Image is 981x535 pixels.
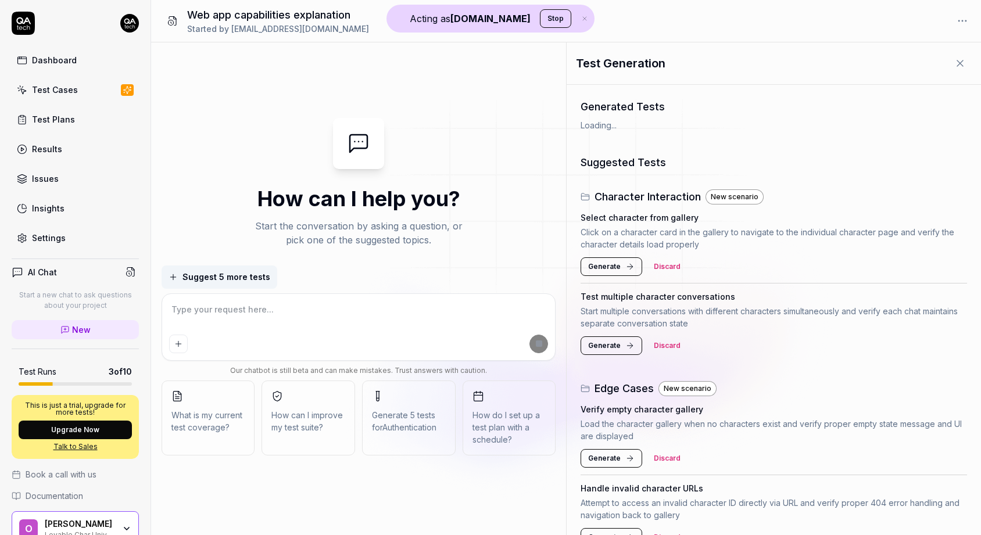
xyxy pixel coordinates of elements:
[581,99,967,114] h3: Generated Tests
[658,381,717,396] div: New scenario
[647,336,688,355] button: Discard
[19,421,132,439] button: Upgrade Now
[581,226,967,250] p: Click on a character card in the gallery to navigate to the individual character page and verify ...
[372,410,436,432] span: Generate 5 tests for Authentication
[12,227,139,249] a: Settings
[271,409,345,433] span: How can I improve my test suite?
[32,54,77,66] div: Dashboard
[12,167,139,190] a: Issues
[109,365,132,378] span: 3 of 10
[187,7,369,23] h1: Web app capabilities explanation
[12,290,139,311] p: Start a new chat to ask questions about your project
[463,380,556,455] button: How do I set up a test plan with a schedule?
[12,490,139,502] a: Documentation
[171,409,245,433] span: What is my current test coverage?
[32,173,59,185] div: Issues
[540,9,571,28] button: Stop
[595,189,701,204] h3: Character Interaction
[647,449,688,468] button: Discard
[231,24,369,34] span: [EMAIL_ADDRESS][DOMAIN_NAME]
[162,365,556,376] div: Our chatbot is still beta and can make mistakes. Trust answers with caution.
[26,490,83,502] span: Documentation
[588,261,621,272] span: Generate
[576,55,665,72] h1: Test Generation
[581,482,703,494] h4: Handle invalid character URLs
[162,265,277,289] button: Suggest 5 more tests
[28,266,57,278] h4: AI Chat
[581,449,642,468] button: Generate
[472,409,546,446] span: How do I set up a test plan with a schedule?
[32,84,78,96] div: Test Cases
[45,519,114,529] div: Olle Pridiuksson
[19,402,132,416] p: This is just a trial, upgrade for more tests!
[581,211,699,224] h4: Select character from gallery
[182,271,270,283] span: Suggest 5 more tests
[581,497,967,521] p: Attempt to access an invalid character ID directly via URL and verify proper 404 error handling a...
[362,380,456,455] button: Generate 5 tests forAuthentication
[647,257,688,276] button: Discard
[32,202,65,214] div: Insights
[262,380,355,455] button: How can I improve my test suite?
[12,320,139,339] a: New
[26,468,96,480] span: Book a call with us
[588,340,621,351] span: Generate
[588,453,621,464] span: Generate
[12,49,139,71] a: Dashboard
[581,119,967,131] div: Loading...
[581,336,642,355] button: Generate
[581,155,967,170] h3: Suggested Tests
[12,468,139,480] a: Book a call with us
[595,380,654,396] h3: Edge Cases
[12,197,139,220] a: Insights
[187,23,369,35] div: Started by
[32,113,75,125] div: Test Plans
[581,290,735,303] h4: Test multiple character conversations
[19,441,132,452] a: Talk to Sales
[247,219,470,247] p: Start the conversation by asking a question, or pick one of the suggested topics.
[581,257,642,276] button: Generate
[19,367,56,377] h5: Test Runs
[12,78,139,101] a: Test Cases
[581,305,967,329] p: Start multiple conversations with different characters simultaneously and verify each chat mainta...
[247,183,470,214] div: How can I help you?
[32,232,66,244] div: Settings
[706,189,764,204] div: New scenario
[12,108,139,131] a: Test Plans
[169,335,188,353] button: Add attachment
[581,418,967,442] p: Load the character gallery when no characters exist and verify proper empty state message and UI ...
[162,380,255,455] button: What is my current test coverage?
[32,143,62,155] div: Results
[581,403,703,415] h4: Verify empty character gallery
[72,324,91,336] span: New
[12,138,139,160] a: Results
[120,14,139,33] img: 7ccf6c19-61ad-4a6c-8811-018b02a1b829.jpg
